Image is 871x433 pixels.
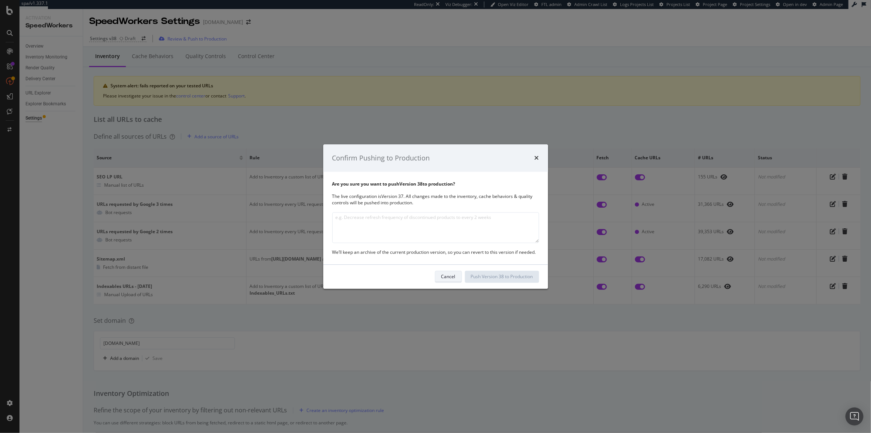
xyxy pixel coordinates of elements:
div: Confirm Pushing to Production [332,153,430,163]
div: Open Intercom Messenger [846,408,864,426]
div: modal [323,144,548,289]
div: We’ll keep an archive of the current production version, so you can revert to this version if nee... [332,249,539,255]
button: Push Version 38 to Production [465,271,539,283]
div: The live configuration is Version 37 . All changes made to the inventory, cache behaviors & quali... [332,193,539,206]
div: Push Version 38 to Production [471,274,533,280]
b: Are you sure you want to push Version 38 to production? [332,181,456,187]
div: Cancel [441,274,456,280]
button: Cancel [435,271,462,283]
div: times [535,153,539,163]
